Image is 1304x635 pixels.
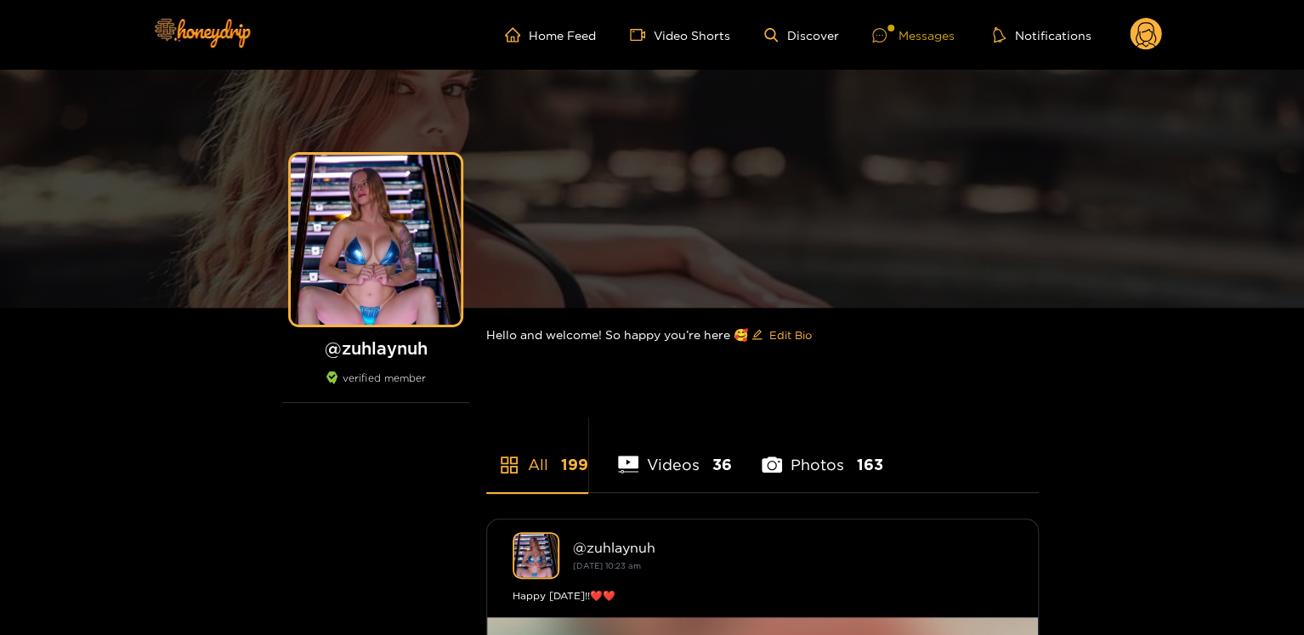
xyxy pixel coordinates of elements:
li: Photos [762,416,883,492]
div: Happy [DATE]!!❤️❤️ [513,587,1012,604]
div: @ zuhlaynuh [573,540,1012,555]
div: Hello and welcome! So happy you’re here 🥰 [486,308,1039,362]
span: 36 [712,454,732,475]
li: All [486,416,588,492]
span: appstore [499,455,519,475]
h1: @ zuhlaynuh [282,337,469,359]
li: Videos [618,416,732,492]
a: Video Shorts [630,27,730,43]
small: [DATE] 10:23 am [573,561,641,570]
span: video-camera [630,27,654,43]
span: home [505,27,529,43]
span: 199 [561,454,588,475]
button: Notifications [988,26,1096,43]
div: Messages [872,26,954,45]
div: verified member [282,371,469,403]
a: Discover [764,28,838,43]
span: 163 [857,454,883,475]
span: Edit Bio [769,326,812,343]
a: Home Feed [505,27,596,43]
img: zuhlaynuh [513,532,559,579]
button: editEdit Bio [748,321,815,349]
span: edit [751,329,763,342]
